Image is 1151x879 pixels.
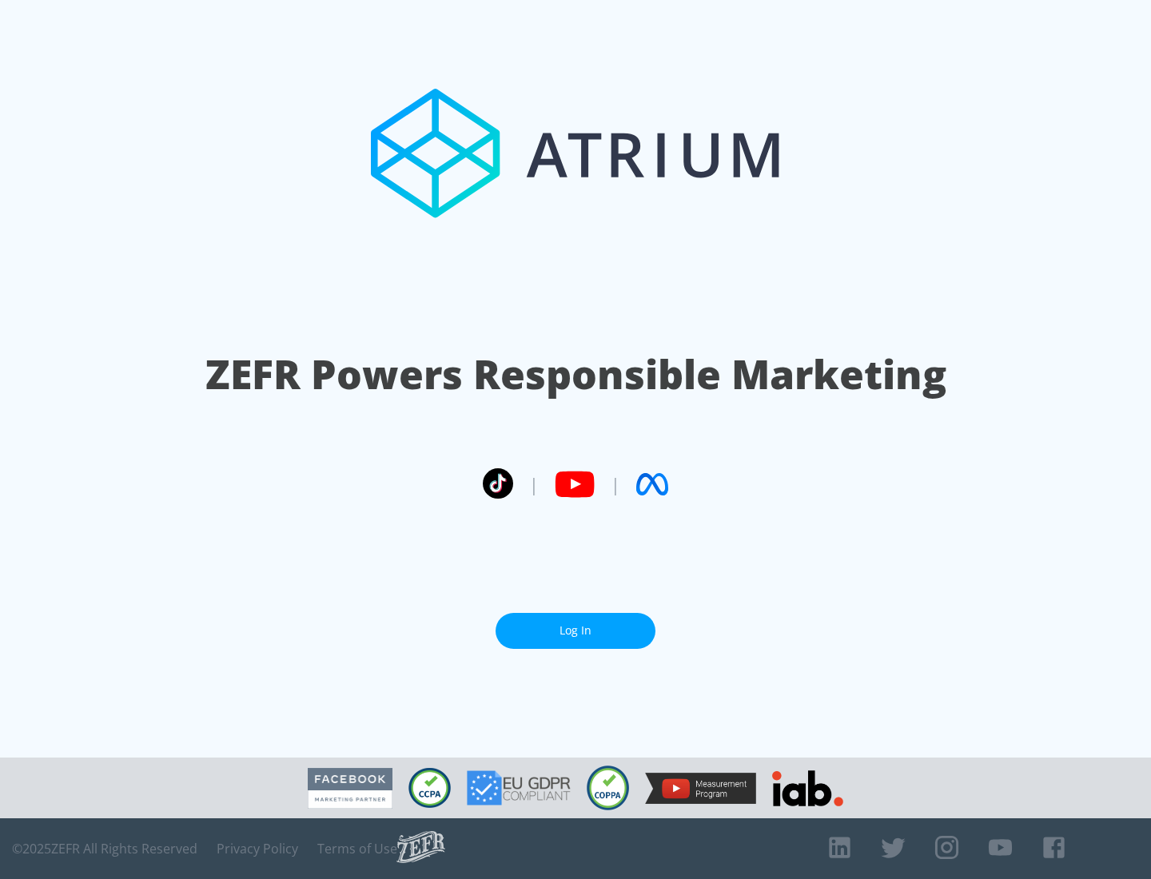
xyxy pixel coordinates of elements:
span: © 2025 ZEFR All Rights Reserved [12,841,197,857]
img: IAB [772,770,843,806]
img: Facebook Marketing Partner [308,768,392,809]
a: Privacy Policy [217,841,298,857]
img: CCPA Compliant [408,768,451,808]
span: | [529,472,539,496]
img: YouTube Measurement Program [645,773,756,804]
a: Terms of Use [317,841,397,857]
img: COPPA Compliant [587,766,629,810]
a: Log In [496,613,655,649]
span: | [611,472,620,496]
img: GDPR Compliant [467,770,571,805]
h1: ZEFR Powers Responsible Marketing [205,347,946,402]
